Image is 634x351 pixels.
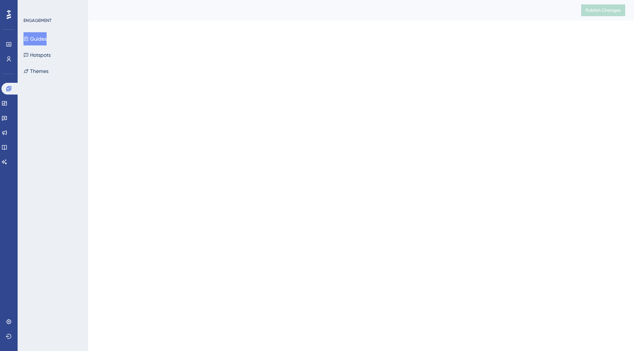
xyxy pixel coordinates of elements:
[23,64,48,78] button: Themes
[23,32,47,45] button: Guides
[586,7,621,13] span: Publish Changes
[23,48,51,62] button: Hotspots
[23,18,51,23] div: ENGAGEMENT
[581,4,625,16] button: Publish Changes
